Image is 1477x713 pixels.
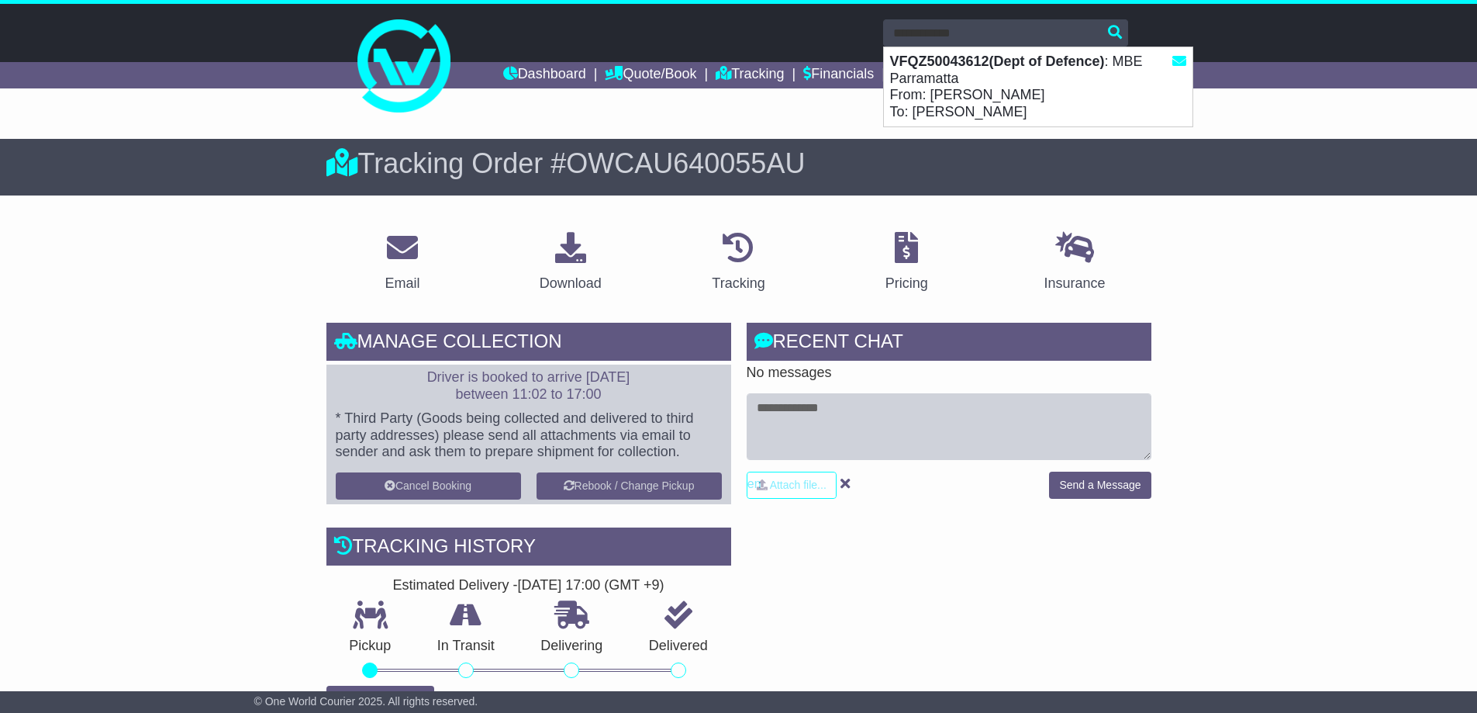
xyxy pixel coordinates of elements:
[885,273,928,294] div: Pricing
[540,273,602,294] div: Download
[747,365,1151,382] p: No messages
[626,638,731,655] p: Delivered
[374,227,430,299] a: Email
[336,410,722,461] p: * Third Party (Goods being collected and delivered to third party addresses) please send all atta...
[875,227,938,299] a: Pricing
[326,528,731,569] div: Tracking history
[537,472,722,500] button: Rebook / Change Pickup
[385,273,419,294] div: Email
[254,695,478,708] span: © One World Courier 2025. All rights reserved.
[747,323,1151,365] div: RECENT CHAT
[702,227,775,299] a: Tracking
[1044,273,1106,294] div: Insurance
[414,638,518,655] p: In Transit
[566,147,805,179] span: OWCAU640055AU
[326,686,434,713] button: View Full Tracking
[890,54,1105,69] strong: VFQZ50043612(Dept of Defence)
[803,62,874,88] a: Financials
[1034,227,1116,299] a: Insurance
[605,62,696,88] a: Quote/Book
[326,323,731,365] div: Manage collection
[716,62,784,88] a: Tracking
[518,577,664,594] div: [DATE] 17:00 (GMT +9)
[503,62,586,88] a: Dashboard
[530,227,612,299] a: Download
[518,638,626,655] p: Delivering
[336,369,722,403] p: Driver is booked to arrive [DATE] between 11:02 to 17:00
[1049,472,1151,499] button: Send a Message
[326,147,1151,180] div: Tracking Order #
[326,638,415,655] p: Pickup
[712,273,764,294] div: Tracking
[336,472,521,500] button: Cancel Booking
[884,47,1192,126] div: : MBE Parramatta From: [PERSON_NAME] To: [PERSON_NAME]
[326,577,731,594] div: Estimated Delivery -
